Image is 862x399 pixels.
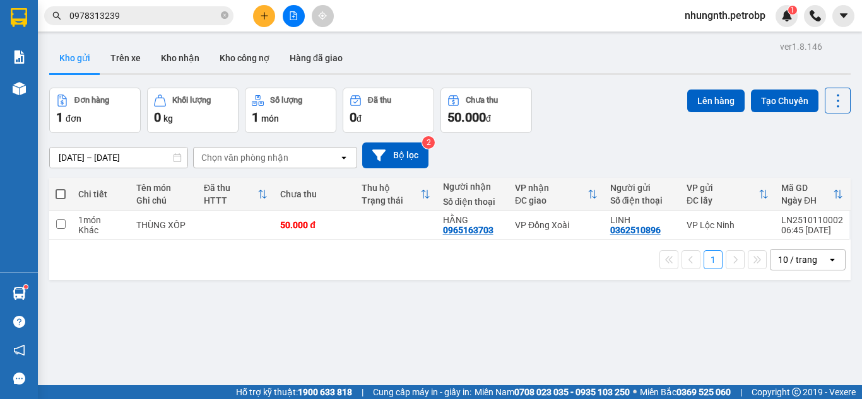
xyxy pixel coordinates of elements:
[49,43,100,73] button: Kho gửi
[151,43,210,73] button: Kho nhận
[368,96,391,105] div: Đã thu
[792,388,801,396] span: copyright
[343,88,434,133] button: Đã thu0đ
[610,215,674,225] div: LINH
[66,113,81,124] span: đơn
[11,8,27,27] img: logo-vxr
[362,195,420,205] div: Trạng thái
[78,225,124,235] div: Khác
[362,142,428,168] button: Bộ lọc
[283,5,305,27] button: file-add
[781,225,843,235] div: 06:45 [DATE]
[13,50,26,64] img: solution-icon
[163,113,173,124] span: kg
[422,136,435,149] sup: 2
[781,215,843,225] div: LN2510110002
[98,12,129,25] span: Nhận:
[443,215,503,225] div: HẰNG
[675,8,776,23] span: nhungnth.petrobp
[221,11,228,19] span: close-circle
[751,90,818,112] button: Tạo Chuyến
[362,183,420,193] div: Thu hộ
[509,178,604,211] th: Toggle SortBy
[318,11,327,20] span: aim
[69,9,218,23] input: Tìm tên, số ĐT hoặc mã đơn
[13,82,26,95] img: warehouse-icon
[780,40,822,54] div: ver 1.8.146
[610,195,674,205] div: Số điện thoại
[298,387,352,397] strong: 1900 633 818
[98,41,184,56] div: TÁM QUANG
[100,43,151,73] button: Trên xe
[486,113,491,124] span: đ
[339,153,349,163] svg: open
[610,225,661,235] div: 0362510896
[515,220,598,230] div: VP Đồng Xoài
[355,178,437,211] th: Toggle SortBy
[280,189,349,199] div: Chưa thu
[260,11,269,20] span: plus
[447,110,486,125] span: 50.000
[78,215,124,225] div: 1 món
[252,110,259,125] span: 1
[9,83,29,96] span: CR :
[253,5,275,27] button: plus
[687,183,759,193] div: VP gửi
[687,195,759,205] div: ĐC lấy
[13,287,26,300] img: warehouse-icon
[781,10,793,21] img: icon-new-feature
[357,113,362,124] span: đ
[210,43,280,73] button: Kho công nợ
[350,110,357,125] span: 0
[136,195,191,205] div: Ghi chú
[289,11,298,20] span: file-add
[514,387,630,397] strong: 0708 023 035 - 0935 103 250
[610,183,674,193] div: Người gửi
[443,225,493,235] div: 0965163703
[781,195,833,205] div: Ngày ĐH
[443,197,503,207] div: Số điện thoại
[270,96,302,105] div: Số lượng
[280,220,349,230] div: 50.000 đ
[204,183,257,193] div: Đã thu
[704,250,723,269] button: 1
[172,96,211,105] div: Khối lượng
[56,110,63,125] span: 1
[154,110,161,125] span: 0
[98,11,184,41] div: VP Chơn Thành
[147,88,239,133] button: Khối lượng0kg
[9,81,92,96] div: 30.000
[136,183,191,193] div: Tên món
[676,387,731,397] strong: 0369 525 060
[236,385,352,399] span: Hỗ trợ kỹ thuật:
[838,10,849,21] span: caret-down
[466,96,498,105] div: Chưa thu
[687,90,745,112] button: Lên hàng
[443,182,503,192] div: Người nhận
[198,178,274,211] th: Toggle SortBy
[78,189,124,199] div: Chi tiết
[24,285,28,289] sup: 1
[52,11,61,20] span: search
[790,6,794,14] span: 1
[781,183,833,193] div: Mã GD
[312,5,334,27] button: aim
[11,12,30,25] span: Gửi:
[373,385,471,399] span: Cung cấp máy in - giấy in:
[221,10,228,22] span: close-circle
[11,11,90,41] div: VP Lộc Ninh
[11,41,90,56] div: THIÊN
[740,385,742,399] span: |
[633,390,637,395] span: ⚪️
[245,88,336,133] button: Số lượng1món
[13,344,25,356] span: notification
[362,385,363,399] span: |
[136,220,191,230] div: THÙNG XỐP
[832,5,854,27] button: caret-down
[280,43,353,73] button: Hàng đã giao
[788,6,797,14] sup: 1
[204,195,257,205] div: HTTT
[810,10,821,21] img: phone-icon
[261,113,279,124] span: món
[475,385,630,399] span: Miền Nam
